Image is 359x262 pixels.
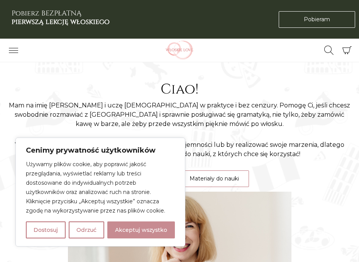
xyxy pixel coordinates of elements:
b: pierwszą lekcję włoskiego [12,17,110,27]
button: Koszyk [339,42,355,59]
p: Wierzę, że włoskiego uczymy się często dla czystej przyjemności lub by realizować swoje marzenia,... [8,140,351,159]
button: Dostosuj [26,221,66,238]
a: Materiały do nauki [179,170,249,187]
button: Przełącz nawigację [4,44,23,57]
a: Pobieram [279,11,355,28]
p: Mam na imię [PERSON_NAME] i uczę [DEMOGRAPHIC_DATA] w praktyce i bez cenzury. Pomogę Ci, jeśli ch... [8,101,351,129]
span: Pobieram [304,15,330,24]
p: Cenimy prywatność użytkowników [26,146,175,155]
button: Akceptuj wszystko [107,221,175,238]
h3: Pobierz BEZPŁATNĄ [12,9,110,26]
img: Włoskielove [154,41,205,60]
button: Odrzuć [69,221,104,238]
p: Używamy plików cookie, aby poprawić jakość przeglądania, wyświetlać reklamy lub treści dostosowan... [26,160,175,215]
button: Przełącz formularz wyszukiwania [319,44,339,57]
h2: Ciao! [8,81,351,98]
